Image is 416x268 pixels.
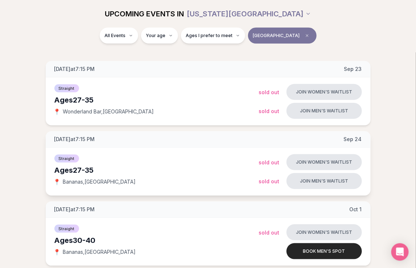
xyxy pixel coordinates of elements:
span: Sep 23 [344,65,362,73]
button: Join men's waitlist [287,103,362,119]
span: Straight [54,225,79,233]
button: Join women's waitlist [287,224,362,240]
span: Wonderland Bar , [GEOGRAPHIC_DATA] [63,108,154,115]
button: Join women's waitlist [287,154,362,170]
span: Oct 1 [350,206,362,213]
span: Sold Out [259,229,280,236]
span: [DATE] at 7:15 PM [54,136,95,143]
span: Sold Out [259,89,280,95]
span: Straight [54,84,79,92]
button: Your age [141,28,178,44]
span: Sold Out [259,178,280,184]
button: Ages I prefer to meet [181,28,245,44]
span: Bananas , [GEOGRAPHIC_DATA] [63,248,136,256]
span: 📍 [54,249,60,255]
span: Sold Out [259,108,280,114]
button: Book men's spot [287,243,362,259]
button: All Events [100,28,138,44]
button: Join women's waitlist [287,84,362,100]
span: Clear borough filter [303,31,312,40]
span: [DATE] at 7:15 PM [54,65,95,73]
span: Your age [146,33,166,39]
div: Ages 27-35 [54,165,259,175]
button: Join men's waitlist [287,173,362,189]
button: [GEOGRAPHIC_DATA]Clear borough filter [248,28,317,44]
button: [US_STATE][GEOGRAPHIC_DATA] [187,6,311,22]
span: [DATE] at 7:15 PM [54,206,95,213]
span: Bananas , [GEOGRAPHIC_DATA] [63,178,136,185]
div: Ages 27-35 [54,95,259,105]
div: Ages 30-40 [54,235,259,245]
span: [GEOGRAPHIC_DATA] [253,33,300,39]
span: 📍 [54,109,60,115]
div: Open Intercom Messenger [391,243,409,261]
span: Sep 24 [344,136,362,143]
span: UPCOMING EVENTS IN [105,9,184,19]
span: All Events [105,33,126,39]
span: Ages I prefer to meet [186,33,233,39]
span: Sold Out [259,159,280,165]
span: Straight [54,155,79,163]
span: 📍 [54,179,60,185]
